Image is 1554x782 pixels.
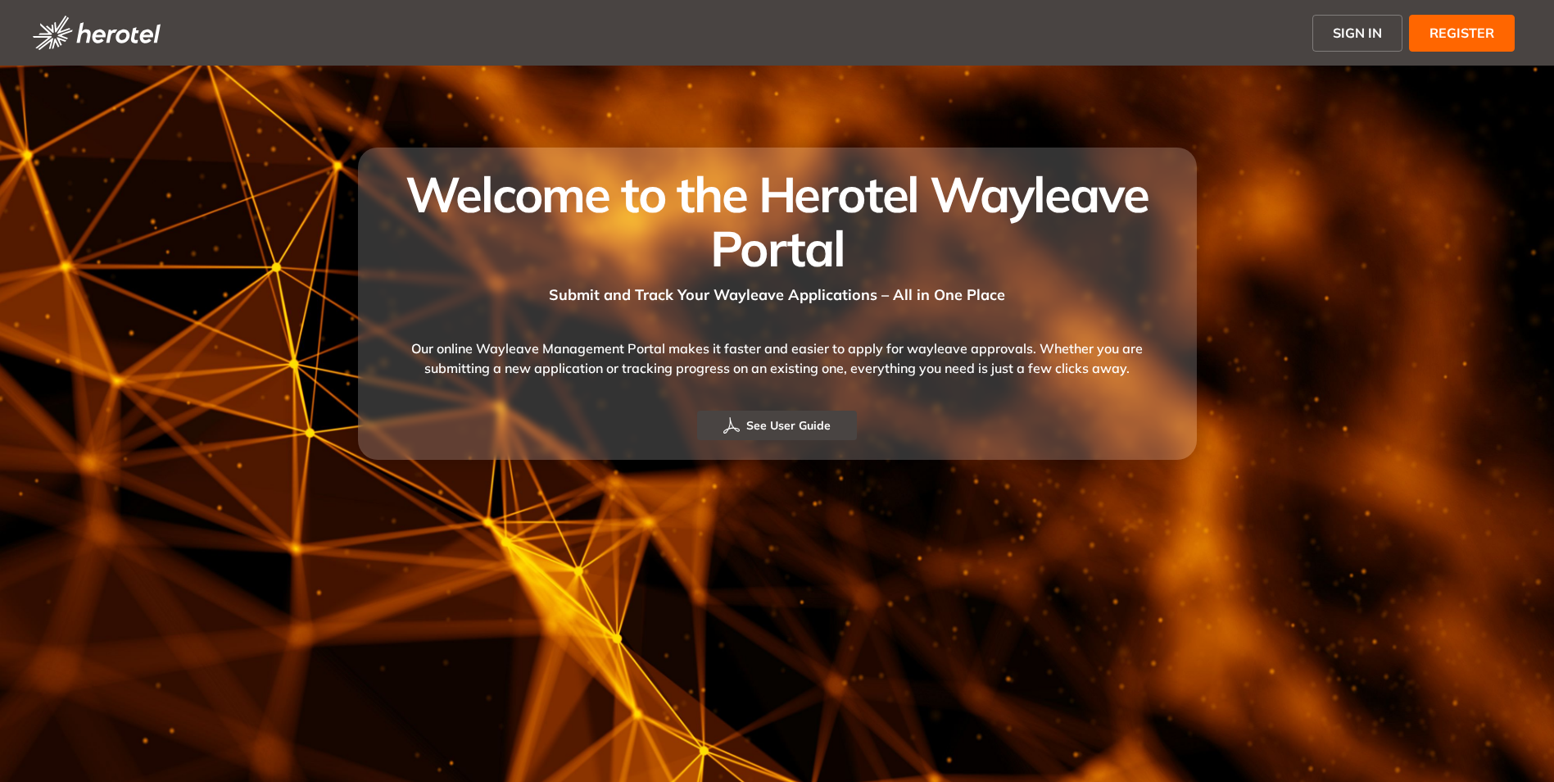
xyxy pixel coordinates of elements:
span: See User Guide [746,416,831,434]
div: Submit and Track Your Wayleave Applications – All in One Place [378,275,1177,306]
span: Welcome to the Herotel Wayleave Portal [405,163,1148,279]
div: Our online Wayleave Management Portal makes it faster and easier to apply for wayleave approvals.... [378,306,1177,411]
span: SIGN IN [1333,23,1382,43]
img: logo [33,16,161,50]
button: SIGN IN [1312,15,1402,52]
button: REGISTER [1409,15,1515,52]
span: REGISTER [1429,23,1494,43]
button: See User Guide [697,411,857,440]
